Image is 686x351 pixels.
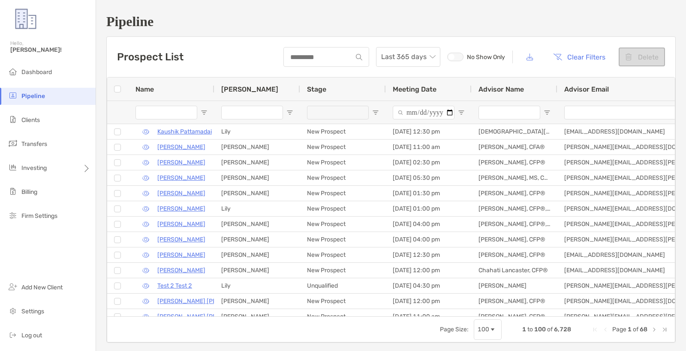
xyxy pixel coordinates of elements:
span: Settings [21,308,44,315]
a: [PERSON_NAME] [157,142,205,152]
div: New Prospect [300,170,386,185]
span: Transfers [21,140,47,148]
div: [PERSON_NAME], CFP® [472,309,557,324]
div: [DATE] 12:30 pm [386,247,472,262]
div: Lily [214,201,300,216]
span: [PERSON_NAME]! [10,46,90,54]
div: [DATE] 04:00 pm [386,232,472,247]
span: Last 365 days [381,48,435,66]
div: [PERSON_NAME], MS, CFP® [472,170,557,185]
div: [PERSON_NAME] [214,217,300,232]
img: billing icon [8,186,18,196]
img: pipeline icon [8,90,18,101]
a: [PERSON_NAME] [157,234,205,245]
input: Advisor Name Filter Input [478,106,540,119]
div: New Prospect [300,124,386,139]
img: Zoe Logo [10,3,41,34]
span: 68 [640,326,647,333]
div: Page Size: [440,326,469,333]
div: [PERSON_NAME] [214,140,300,155]
div: [PERSON_NAME] [472,278,557,293]
div: Last Page [661,326,668,333]
div: New Prospect [300,201,386,216]
a: [PERSON_NAME] [157,188,205,199]
div: 100 [478,326,489,333]
div: Previous Page [602,326,609,333]
input: Meeting Date Filter Input [393,106,454,119]
span: [PERSON_NAME] [221,85,278,93]
span: Advisor Email [564,85,609,93]
span: Advisor Name [478,85,524,93]
div: Next Page [651,326,658,333]
button: Open Filter Menu [286,109,293,116]
input: Name Filter Input [135,106,197,119]
div: [DATE] 04:30 pm [386,278,472,293]
div: [PERSON_NAME] [214,170,300,185]
button: Open Filter Menu [372,109,379,116]
span: 100 [534,326,546,333]
div: [DATE] 04:00 pm [386,217,472,232]
span: Meeting Date [393,85,436,93]
div: [DATE] 01:00 pm [386,201,472,216]
div: [DATE] 12:00 pm [386,294,472,309]
span: Name [135,85,154,93]
div: [DATE] 11:00 am [386,309,472,324]
label: No Show Only [447,53,505,61]
div: [DATE] 12:30 pm [386,124,472,139]
div: [PERSON_NAME], CFP® [472,247,557,262]
button: Open Filter Menu [458,109,465,116]
div: New Prospect [300,294,386,309]
a: [PERSON_NAME] [157,203,205,214]
span: Log out [21,332,42,339]
div: [PERSON_NAME], CFP® [472,294,557,309]
img: transfers icon [8,138,18,149]
span: of [547,326,553,333]
div: [PERSON_NAME], CFP® [472,155,557,170]
a: [PERSON_NAME] [157,219,205,229]
span: 1 [628,326,632,333]
div: [PERSON_NAME] [214,186,300,201]
div: [PERSON_NAME], CFP® [472,186,557,201]
div: [PERSON_NAME], CFP®, CPWA® [472,217,557,232]
span: to [527,326,533,333]
span: Firm Settings [21,212,57,220]
div: [DATE] 05:30 pm [386,170,472,185]
p: Kaushik Pattamadai [157,126,212,137]
div: [PERSON_NAME], CFA® [472,140,557,155]
div: New Prospect [300,155,386,170]
div: [PERSON_NAME] [214,294,300,309]
span: Investing [21,164,47,172]
a: [PERSON_NAME] [157,265,205,276]
img: add_new_client icon [8,282,18,292]
img: settings icon [8,306,18,316]
div: [PERSON_NAME] [214,232,300,247]
span: Pipeline [21,92,45,100]
a: Test 2 Test 2 [157,280,192,291]
div: [DATE] 02:30 pm [386,155,472,170]
div: [DEMOGRAPHIC_DATA][PERSON_NAME], CFP® [472,124,557,139]
div: [PERSON_NAME], CFP® [472,232,557,247]
div: Lily [214,278,300,293]
img: clients icon [8,114,18,125]
h1: Pipeline [106,14,676,30]
img: logout icon [8,330,18,340]
a: [PERSON_NAME] [157,157,205,168]
a: [PERSON_NAME] [PERSON_NAME] [157,296,255,306]
img: input icon [356,54,362,60]
div: [PERSON_NAME], CFP®, CPA/PFS, CDFA [472,201,557,216]
div: Lily [214,124,300,139]
div: Unqualified [300,278,386,293]
div: [DATE] 01:30 pm [386,186,472,201]
button: Open Filter Menu [201,109,208,116]
img: firm-settings icon [8,210,18,220]
div: New Prospect [300,232,386,247]
span: Add New Client [21,284,63,291]
a: [PERSON_NAME] [157,173,205,183]
span: 6,728 [554,326,571,333]
span: Billing [21,188,37,196]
